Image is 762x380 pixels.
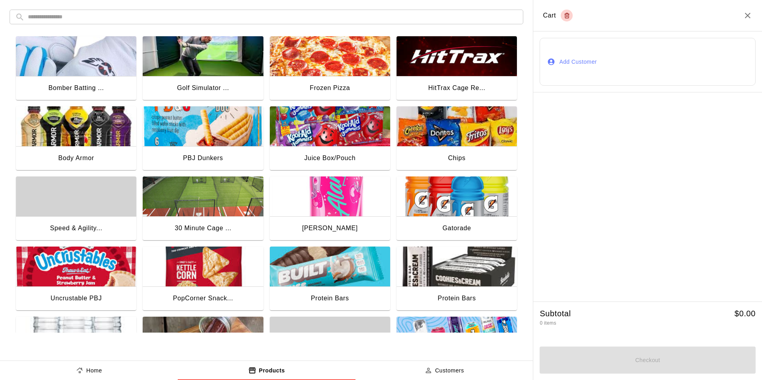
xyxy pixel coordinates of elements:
button: Add Customer [540,38,756,86]
img: Golf Simulator Rental (30 min) [143,36,263,76]
img: 30 Minute Cage Rental [143,176,263,216]
img: Gatorade [397,176,517,216]
img: PBJ Dunkers [143,106,263,146]
img: HitTrax Cage Rental [397,36,517,76]
img: Energy Drink [397,317,517,356]
div: Protein Bars [311,293,349,304]
div: Frozen Pizza [310,83,350,93]
button: Bomber Batting GlovesBomber Batting ... [16,36,136,102]
img: Bomber Batting Gloves [16,36,136,76]
div: PBJ Dunkers [183,153,223,163]
img: Uncrustable PBJ [16,247,136,286]
button: Body ArmorBody Armor [16,106,136,172]
h5: Subtotal [540,308,571,319]
div: Body Armor [58,153,94,163]
div: Gatorade [442,223,471,233]
div: PopCorner Snack... [173,293,233,304]
button: Close [743,11,752,20]
img: Protein Bars [270,247,390,286]
button: Alani Drinks[PERSON_NAME] [270,176,390,242]
img: Chips [397,106,517,146]
span: 0 items [540,320,556,326]
button: Juice Box/PouchJuice Box/Pouch [270,106,390,172]
div: [PERSON_NAME] [302,223,358,233]
p: Home [86,366,102,375]
img: Alani Drinks [270,176,390,216]
div: Juice Box/Pouch [304,153,355,163]
button: Uncrustable PBJUncrustable PBJ [16,247,136,312]
button: Protein BarsProtein Bars [270,247,390,312]
button: GatoradeGatorade [397,176,517,242]
button: Speed & Agility... [16,176,136,242]
button: 30 Minute Cage Rental30 Minute Cage ... [143,176,263,242]
div: Chips [448,153,465,163]
p: Customers [435,366,464,375]
img: Frozen Pizza [270,36,390,76]
div: Speed & Agility... [50,223,102,233]
div: HitTrax Cage Re... [428,83,485,93]
button: Protein BarsProtein Bars [397,247,517,312]
img: Beef Stick [143,317,263,356]
div: Protein Bars [438,293,476,304]
button: Golf Simulator Rental (30 min)Golf Simulator ... [143,36,263,102]
div: Cart [543,10,573,22]
img: Bottled Water [16,317,136,356]
img: PopCorner Snacks [143,247,263,286]
div: Golf Simulator ... [177,83,229,93]
p: Products [259,366,285,375]
button: HitTrax Cage RentalHitTrax Cage Re... [397,36,517,102]
button: Frozen PizzaFrozen Pizza [270,36,390,102]
img: Body Armor [16,106,136,146]
button: PBJ DunkersPBJ Dunkers [143,106,263,172]
img: Protein Bars [397,247,517,286]
h5: $ 0.00 [735,308,756,319]
div: Uncrustable PBJ [51,293,102,304]
button: ChipsChips [397,106,517,172]
button: Empty cart [561,10,573,22]
img: Juice Box/Pouch [270,106,390,146]
button: PopCorner SnacksPopCorner Snack... [143,247,263,312]
div: Bomber Batting ... [48,83,104,93]
div: 30 Minute Cage ... [175,223,231,233]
